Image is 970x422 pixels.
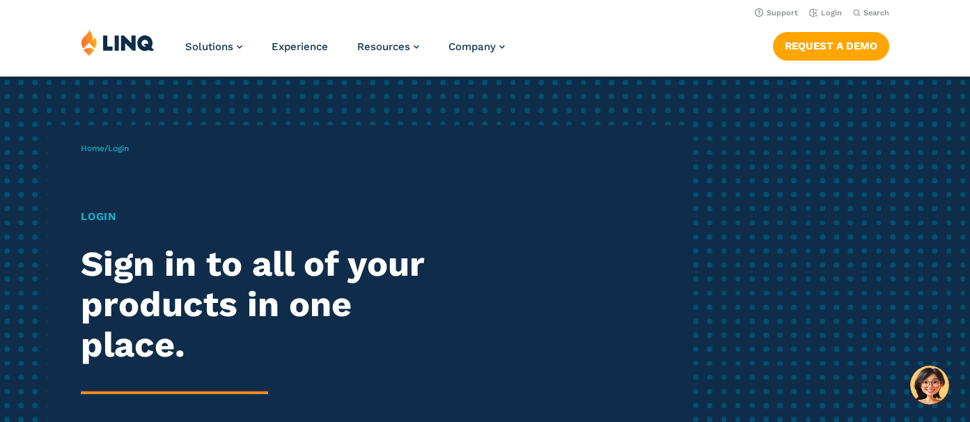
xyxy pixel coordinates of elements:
[272,40,328,53] a: Experience
[357,40,419,53] a: Resources
[755,8,798,17] a: Support
[809,8,842,17] a: Login
[81,143,129,153] span: /
[853,8,889,18] button: Open Search Bar
[773,32,889,60] a: Request a Demo
[773,29,889,60] nav: Button Navigation
[357,40,410,53] span: Resources
[185,40,242,53] a: Solutions
[448,40,505,53] a: Company
[108,143,129,153] span: Login
[81,244,455,364] h2: Sign in to all of your products in one place.
[81,29,155,56] img: LINQ | K‑12 Software
[185,40,233,53] span: Solutions
[863,8,889,17] span: Search
[81,209,455,225] h1: Login
[81,143,104,153] a: Home
[185,29,505,75] nav: Primary Navigation
[910,366,949,405] button: Hello, have a question? Let’s chat.
[448,40,496,53] span: Company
